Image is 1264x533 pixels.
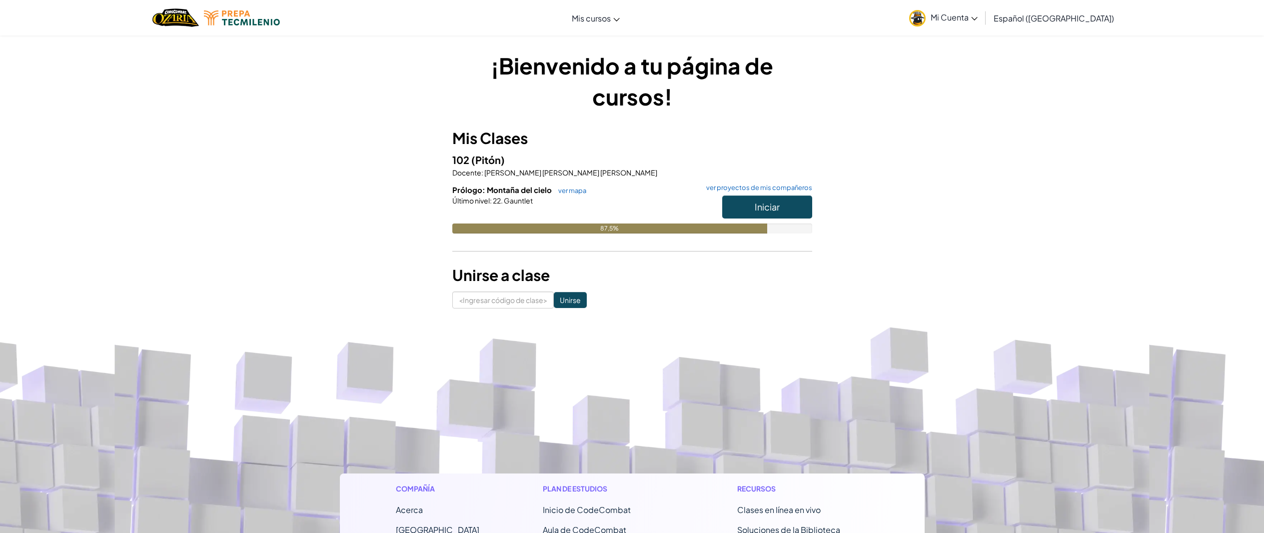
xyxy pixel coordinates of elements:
[481,168,483,177] span: :
[471,153,505,166] font: (Pitón)
[452,264,812,286] h3: Unirse a clase
[452,50,812,112] h1: ¡Bienvenido a tu página de cursos!
[452,196,490,205] span: Último nivel
[572,13,611,23] font: Mis cursos
[152,7,199,28] img: Hogar
[722,195,812,218] button: Iniciar
[543,484,607,493] font: Plan de estudios
[909,10,926,26] img: avatar
[452,153,469,166] font: 102
[483,168,657,177] span: [PERSON_NAME] [PERSON_NAME] [PERSON_NAME]
[504,196,533,205] font: Gauntlet
[554,292,587,308] input: Unirse
[204,10,280,25] img: Logotipo de Tecmilenio
[490,196,492,205] font: :
[452,185,552,194] font: Prólogo: Montaña del cielo
[553,186,586,194] a: ver mapa
[543,504,631,515] font: Inicio de CodeCombat
[904,2,983,33] a: Mi Cuenta
[737,504,821,515] a: Clases en línea en vivo
[396,484,435,493] font: Compañía
[493,196,503,205] font: 22.
[600,224,619,232] font: 87,5%
[737,484,776,493] font: Recursos
[931,12,969,22] font: Mi Cuenta
[755,201,780,212] span: Iniciar
[701,184,812,191] a: ver proyectos de mis compañeros
[452,127,812,149] h3: Mis Clases
[989,4,1119,31] a: Español ([GEOGRAPHIC_DATA])
[152,7,199,28] a: Logotipo de Ozaria de CodeCombat
[567,4,625,31] a: Mis cursos
[452,291,554,308] input: <Ingresar código de clase>
[452,168,481,177] span: Docente
[994,13,1114,23] font: Español ([GEOGRAPHIC_DATA])
[396,504,423,515] a: Acerca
